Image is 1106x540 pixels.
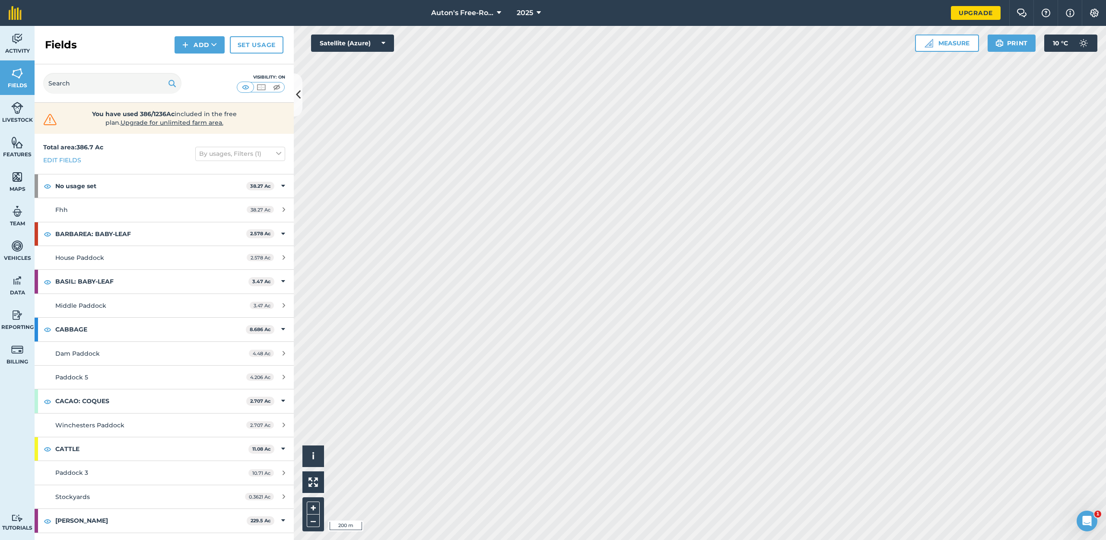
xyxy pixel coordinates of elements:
[246,373,274,381] span: 4.206 Ac
[35,485,294,508] a: Stockyards0.3621 Ac
[247,206,274,213] span: 38.27 Ac
[1089,9,1100,17] img: A cog icon
[11,343,23,356] img: svg+xml;base64,PD94bWwgdmVyc2lvbj0iMS4wIiBlbmNvZGluZz0idXRmLTgiPz4KPCEtLSBHZW5lcmF0b3I6IEFkb2JlIE...
[55,493,90,501] span: Stockyards
[252,278,271,284] strong: 3.47 Ac
[55,373,88,381] span: Paddock 5
[35,270,294,293] div: BASIL: BABY-LEAF3.47 Ac
[55,270,248,293] strong: BASIL: BABY-LEAF
[41,113,59,126] img: svg+xml;base64,PHN2ZyB4bWxucz0iaHR0cDovL3d3dy53My5vcmcvMjAwMC9zdmciIHdpZHRoPSIzMiIgaGVpZ2h0PSIzMC...
[256,83,267,92] img: svg+xml;base64,PHN2ZyB4bWxucz0iaHR0cDovL3d3dy53My5vcmcvMjAwMC9zdmciIHdpZHRoPSI1MCIgaGVpZ2h0PSI0MC...
[1075,35,1092,52] img: svg+xml;base64,PD94bWwgdmVyc2lvbj0iMS4wIiBlbmNvZGluZz0idXRmLTgiPz4KPCEtLSBHZW5lcmF0b3I6IEFkb2JlIE...
[1017,9,1027,17] img: Two speech bubbles overlapping with the left bubble in the forefront
[11,67,23,80] img: svg+xml;base64,PHN2ZyB4bWxucz0iaHR0cDovL3d3dy53My5vcmcvMjAwMC9zdmciIHdpZHRoPSI1NiIgaGVpZ2h0PSI2MC...
[55,302,106,309] span: Middle Paddock
[43,73,181,94] input: Search
[951,6,1001,20] a: Upgrade
[44,229,51,239] img: svg+xml;base64,PHN2ZyB4bWxucz0iaHR0cDovL3d3dy53My5vcmcvMjAwMC9zdmciIHdpZHRoPSIxOCIgaGVpZ2h0PSIyNC...
[302,445,324,467] button: i
[35,366,294,389] a: Paddock 54.206 Ac
[44,444,51,454] img: svg+xml;base64,PHN2ZyB4bWxucz0iaHR0cDovL3d3dy53My5vcmcvMjAwMC9zdmciIHdpZHRoPSIxOCIgaGVpZ2h0PSIyNC...
[307,515,320,527] button: –
[43,143,103,151] strong: Total area : 386.7 Ac
[55,509,247,532] strong: [PERSON_NAME]
[35,461,294,484] a: Paddock 310.71 Ac
[35,414,294,437] a: Winchesters Paddock2.707 Ac
[1044,35,1097,52] button: 10 °C
[121,119,223,126] span: Upgrade for unlimited farm area.
[44,396,51,407] img: svg+xml;base64,PHN2ZyB4bWxucz0iaHR0cDovL3d3dy53My5vcmcvMjAwMC9zdmciIHdpZHRoPSIxOCIgaGVpZ2h0PSIyNC...
[55,421,124,429] span: Winchesters Paddock
[250,398,271,404] strong: 2.707 Ac
[35,294,294,317] a: Middle Paddock3.47 Ac
[9,6,22,20] img: fieldmargin Logo
[11,205,23,218] img: svg+xml;base64,PD94bWwgdmVyc2lvbj0iMS4wIiBlbmNvZGluZz0idXRmLTgiPz4KPCEtLSBHZW5lcmF0b3I6IEFkb2JlIE...
[1053,35,1068,52] span: 10 ° C
[11,136,23,149] img: svg+xml;base64,PHN2ZyB4bWxucz0iaHR0cDovL3d3dy53My5vcmcvMjAwMC9zdmciIHdpZHRoPSI1NiIgaGVpZ2h0PSI2MC...
[1094,511,1101,518] span: 1
[11,514,23,522] img: svg+xml;base64,PD94bWwgdmVyc2lvbj0iMS4wIiBlbmNvZGluZz0idXRmLTgiPz4KPCEtLSBHZW5lcmF0b3I6IEFkb2JlIE...
[35,222,294,246] div: BARBAREA: BABY-LEAF2.578 Ac
[92,110,175,118] strong: You have used 386/1236Ac
[915,35,979,52] button: Measure
[55,222,246,246] strong: BARBAREA: BABY-LEAF
[11,240,23,253] img: svg+xml;base64,PD94bWwgdmVyc2lvbj0iMS4wIiBlbmNvZGluZz0idXRmLTgiPz4KPCEtLSBHZW5lcmF0b3I6IEFkb2JlIE...
[44,277,51,287] img: svg+xml;base64,PHN2ZyB4bWxucz0iaHR0cDovL3d3dy53My5vcmcvMjAwMC9zdmciIHdpZHRoPSIxOCIgaGVpZ2h0PSIyNC...
[44,181,51,191] img: svg+xml;base64,PHN2ZyB4bWxucz0iaHR0cDovL3d3dy53My5vcmcvMjAwMC9zdmciIHdpZHRoPSIxOCIgaGVpZ2h0PSIyNC...
[44,516,51,526] img: svg+xml;base64,PHN2ZyB4bWxucz0iaHR0cDovL3d3dy53My5vcmcvMjAwMC9zdmciIHdpZHRoPSIxOCIgaGVpZ2h0PSIyNC...
[35,318,294,341] div: CABBAGE8.686 Ac
[308,477,318,487] img: Four arrows, one pointing top left, one top right, one bottom right and the last bottom left
[55,389,246,413] strong: CACAO: COQUES
[311,35,394,52] button: Satellite (Azure)
[35,437,294,461] div: CATTLE11.08 Ac
[246,421,274,429] span: 2.707 Ac
[240,83,251,92] img: svg+xml;base64,PHN2ZyB4bWxucz0iaHR0cDovL3d3dy53My5vcmcvMjAwMC9zdmciIHdpZHRoPSI1MCIgaGVpZ2h0PSI0MC...
[44,324,51,335] img: svg+xml;base64,PHN2ZyB4bWxucz0iaHR0cDovL3d3dy53My5vcmcvMjAwMC9zdmciIHdpZHRoPSIxOCIgaGVpZ2h0PSIyNC...
[72,110,256,127] span: included in the free plan .
[35,389,294,413] div: CACAO: COQUES2.707 Ac
[1077,511,1097,531] iframe: Intercom live chat
[988,35,1036,52] button: Print
[55,469,88,477] span: Paddock 3
[11,101,23,114] img: svg+xml;base64,PD94bWwgdmVyc2lvbj0iMS4wIiBlbmNvZGluZz0idXRmLTgiPz4KPCEtLSBHZW5lcmF0b3I6IEFkb2JlIE...
[247,254,274,261] span: 2.578 Ac
[248,469,274,477] span: 10.71 Ac
[11,274,23,287] img: svg+xml;base64,PD94bWwgdmVyc2lvbj0iMS4wIiBlbmNvZGluZz0idXRmLTgiPz4KPCEtLSBHZW5lcmF0b3I6IEFkb2JlIE...
[35,174,294,198] div: No usage set38.27 Ac
[250,302,274,309] span: 3.47 Ac
[251,518,271,524] strong: 229.5 Ac
[230,36,283,54] a: Set usage
[35,342,294,365] a: Dam Paddock4.48 Ac
[11,32,23,45] img: svg+xml;base64,PD94bWwgdmVyc2lvbj0iMS4wIiBlbmNvZGluZz0idXRmLTgiPz4KPCEtLSBHZW5lcmF0b3I6IEFkb2JlIE...
[249,350,274,357] span: 4.48 Ac
[55,437,248,461] strong: CATTLE
[1041,9,1051,17] img: A question mark icon
[925,39,933,47] img: Ruler icon
[271,83,282,92] img: svg+xml;base64,PHN2ZyB4bWxucz0iaHR0cDovL3d3dy53My5vcmcvMjAwMC9zdmciIHdpZHRoPSI1MCIgaGVpZ2h0PSI0MC...
[35,198,294,221] a: Fhh38.27 Ac
[11,171,23,183] img: svg+xml;base64,PHN2ZyB4bWxucz0iaHR0cDovL3d3dy53My5vcmcvMjAwMC9zdmciIHdpZHRoPSI1NiIgaGVpZ2h0PSI2MC...
[250,326,271,332] strong: 8.686 Ac
[55,350,100,357] span: Dam Paddock
[168,78,176,88] img: svg+xml;base64,PHN2ZyB4bWxucz0iaHR0cDovL3d3dy53My5vcmcvMjAwMC9zdmciIHdpZHRoPSIxOSIgaGVpZ2h0PSIyNC...
[431,8,493,18] span: Auton's Free-Roam Farm
[182,40,188,50] img: svg+xml;base64,PHN2ZyB4bWxucz0iaHR0cDovL3d3dy53My5vcmcvMjAwMC9zdmciIHdpZHRoPSIxNCIgaGVpZ2h0PSIyNC...
[55,318,246,341] strong: CABBAGE
[11,309,23,322] img: svg+xml;base64,PD94bWwgdmVyc2lvbj0iMS4wIiBlbmNvZGluZz0idXRmLTgiPz4KPCEtLSBHZW5lcmF0b3I6IEFkb2JlIE...
[307,502,320,515] button: +
[45,38,77,52] h2: Fields
[55,174,246,198] strong: No usage set
[517,8,533,18] span: 2025
[175,36,225,54] button: Add
[195,147,285,161] button: By usages, Filters (1)
[55,206,68,214] span: Fhh
[250,183,271,189] strong: 38.27 Ac
[250,231,271,237] strong: 2.578 Ac
[43,155,81,165] a: Edit fields
[35,509,294,532] div: [PERSON_NAME]229.5 Ac
[245,493,274,500] span: 0.3621 Ac
[237,74,285,81] div: Visibility: On
[41,110,287,127] a: You have used 386/1236Acincluded in the free plan.Upgrade for unlimited farm area.
[1066,8,1074,18] img: svg+xml;base64,PHN2ZyB4bWxucz0iaHR0cDovL3d3dy53My5vcmcvMjAwMC9zdmciIHdpZHRoPSIxNyIgaGVpZ2h0PSIxNy...
[995,38,1004,48] img: svg+xml;base64,PHN2ZyB4bWxucz0iaHR0cDovL3d3dy53My5vcmcvMjAwMC9zdmciIHdpZHRoPSIxOSIgaGVpZ2h0PSIyNC...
